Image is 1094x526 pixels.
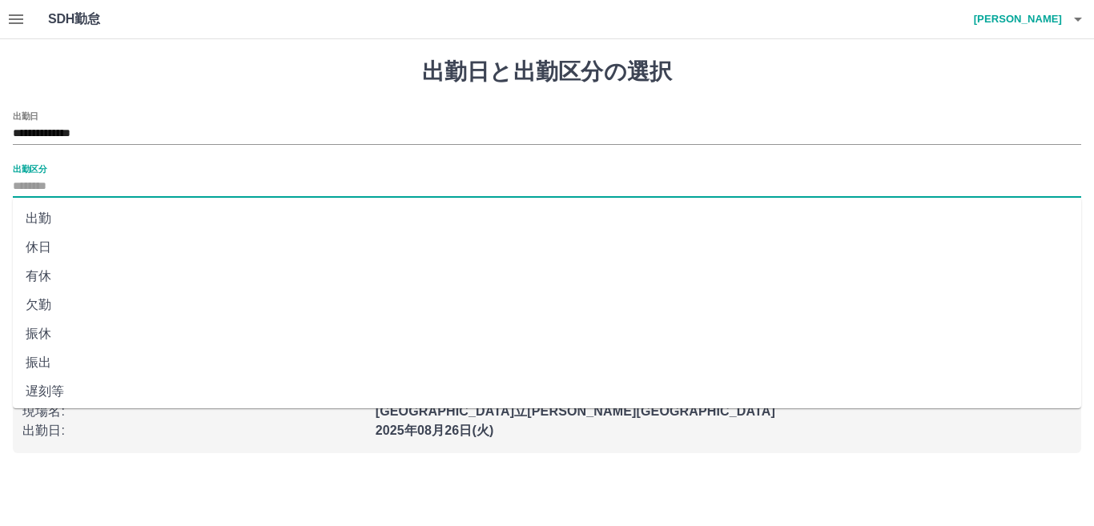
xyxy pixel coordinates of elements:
[13,348,1081,377] li: 振出
[13,262,1081,291] li: 有休
[13,291,1081,319] li: 欠勤
[13,58,1081,86] h1: 出勤日と出勤区分の選択
[376,424,494,437] b: 2025年08月26日(火)
[13,110,38,122] label: 出勤日
[13,163,46,175] label: 出勤区分
[13,406,1081,435] li: 休業
[13,233,1081,262] li: 休日
[13,319,1081,348] li: 振休
[22,421,366,440] p: 出勤日 :
[13,377,1081,406] li: 遅刻等
[13,204,1081,233] li: 出勤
